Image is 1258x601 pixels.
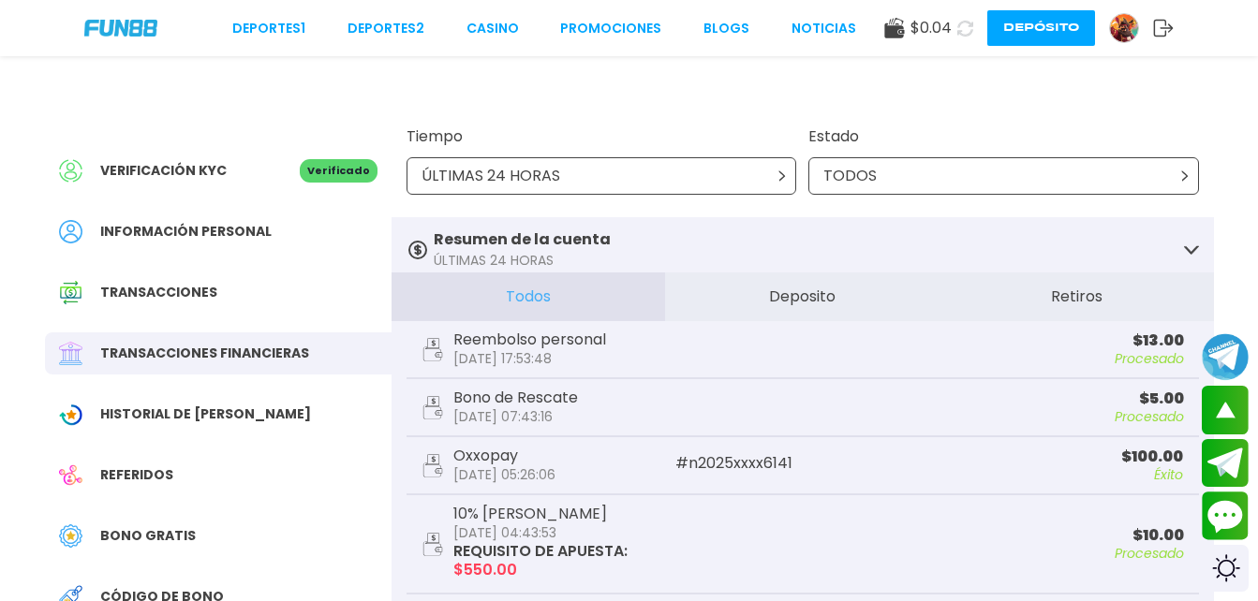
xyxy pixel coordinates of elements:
[453,409,578,424] p: [DATE] 07:43:16
[1202,439,1249,488] button: Join telegram
[823,165,877,187] p: TODOS
[803,391,1184,406] p: $ 5.00
[987,10,1095,46] button: Depósito
[792,19,856,38] a: NOTICIAS
[910,17,952,39] span: $ 0.04
[100,222,272,242] span: Información personal
[929,468,1183,481] p: Éxito
[434,251,611,271] p: ÚLTIMAS 24 HORAS
[803,528,1184,543] p: $ 10.00
[45,454,392,496] a: ReferralReferidos
[453,390,578,405] p: Bono de Rescate
[45,211,392,253] a: PersonalInformación personal
[466,19,519,38] a: CASINO
[1202,332,1249,381] button: Join telegram channel
[675,456,929,471] p: # n2025xxxx6141
[100,161,227,181] span: Verificación KYC
[453,563,628,578] p: $ 550.00
[803,547,1184,560] p: Procesado
[453,351,606,366] p: [DATE] 17:53:48
[45,271,392,314] a: Transaction HistoryTransacciones
[1202,491,1249,540] button: Contact customer service
[100,526,196,546] span: Bono Gratis
[1202,386,1249,434] button: scroll up
[59,220,82,243] img: Personal
[84,20,157,36] img: Company Logo
[940,272,1214,321] button: Retiros
[453,467,555,482] p: [DATE] 05:26:06
[45,515,392,557] a: Free BonusBono Gratis
[808,125,1199,148] p: Estado
[100,465,173,485] span: Referidos
[453,544,628,559] p: REQUISITO DE APUESTA :
[560,19,661,38] a: Promociones
[1202,545,1249,592] div: Switch theme
[407,125,797,148] p: Tiempo
[100,283,217,302] span: Transacciones
[45,393,392,435] a: Wagering TransactionHistorial de [PERSON_NAME]
[348,19,424,38] a: Deportes2
[59,403,82,426] img: Wagering Transaction
[45,150,392,192] a: Verificación KYCVerificado
[300,159,377,183] p: Verificado
[803,333,1184,348] p: $ 13.00
[1110,14,1138,42] img: Avatar
[434,228,611,251] p: Resumen de la cuenta
[59,463,82,487] img: Referral
[100,404,311,424] span: Historial de [PERSON_NAME]
[45,332,392,374] a: Financial TransactionTransacciones financieras
[59,524,82,548] img: Free Bonus
[392,272,666,321] button: Todos
[232,19,305,38] a: Deportes1
[453,332,606,347] p: Reembolso personal
[929,449,1183,464] p: $ 100.00
[59,281,82,304] img: Transaction History
[100,344,309,363] span: Transacciones financieras
[803,352,1184,365] p: Procesado
[1109,13,1153,43] a: Avatar
[59,342,82,365] img: Financial Transaction
[453,506,628,521] p: 10% [PERSON_NAME]
[665,272,940,321] button: Deposito
[803,410,1184,423] p: Procesado
[453,525,628,540] p: [DATE] 04:43:53
[422,165,560,187] p: ÚLTIMAS 24 HORAS
[703,19,749,38] a: BLOGS
[453,448,555,463] p: Oxxopay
